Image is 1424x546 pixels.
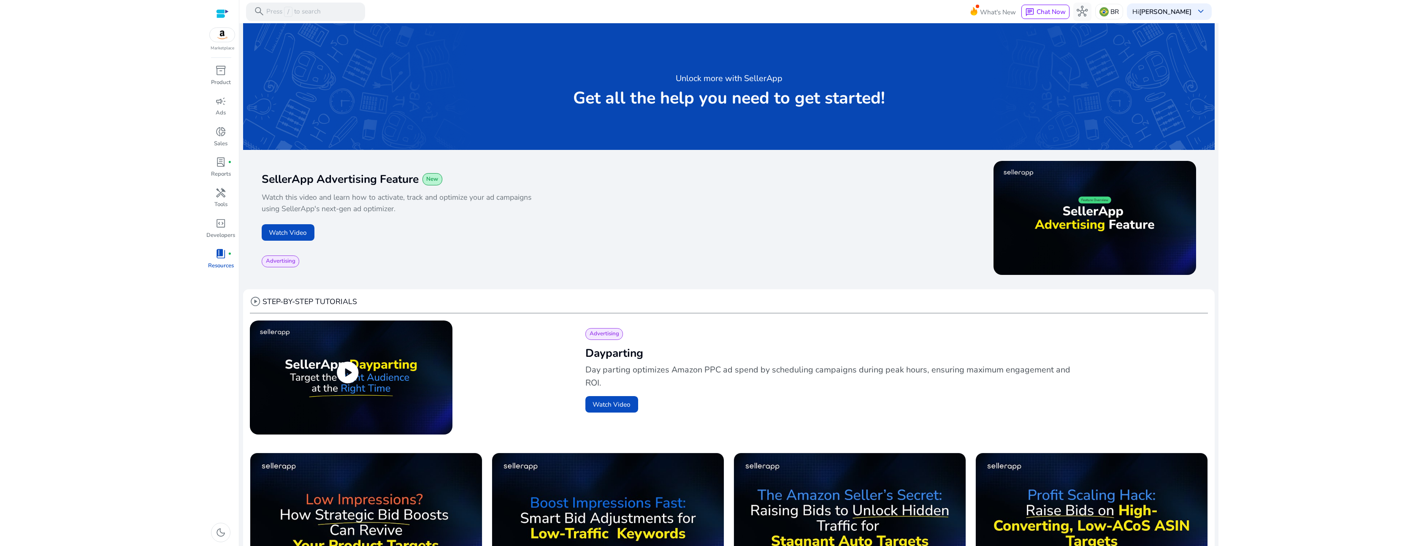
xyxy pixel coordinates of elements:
[228,252,232,256] span: fiber_manual_record
[1073,3,1092,21] button: hub
[585,364,1072,390] p: Day parting optimizes Amazon PPC ad spend by scheduling campaigns during peak hours, ensuring max...
[228,160,232,164] span: fiber_manual_record
[676,72,782,85] h3: Unlock more with SellerApp
[266,7,321,17] p: Press to search
[250,296,261,307] span: play_circle
[426,176,438,183] span: New
[206,94,236,124] a: campaignAds
[335,360,361,386] span: play_circle
[215,157,226,168] span: lab_profile
[215,248,226,259] span: book_4
[1195,6,1206,17] span: keyboard_arrow_down
[1077,6,1088,17] span: hub
[211,79,231,87] p: Product
[215,218,226,229] span: code_blocks
[215,187,226,198] span: handyman
[284,7,292,17] span: /
[215,65,226,76] span: inventory_2
[254,6,265,17] span: search
[250,296,357,307] div: STEP-BY-STEP TUTORIALS
[1110,4,1119,19] p: BR
[215,96,226,107] span: campaign
[211,170,231,179] p: Reports
[206,216,236,247] a: code_blocksDevelopers
[206,247,236,277] a: book_4fiber_manual_recordResources
[585,396,638,413] button: Watch Video
[1132,8,1191,15] p: Hi
[1025,8,1034,17] span: chat
[206,63,236,94] a: inventory_2Product
[215,126,226,137] span: donut_small
[1021,5,1069,19] button: chatChat Now
[215,527,226,538] span: dark_mode
[1037,7,1066,16] span: Chat Now
[206,185,236,216] a: handymanTools
[214,201,227,209] p: Tools
[208,262,234,270] p: Resources
[266,258,295,265] span: Advertising
[262,224,314,241] button: Watch Video
[206,231,235,240] p: Developers
[1139,7,1191,16] b: [PERSON_NAME]
[1099,7,1109,16] img: br.svg
[216,109,226,117] p: Ads
[206,155,236,185] a: lab_profilefiber_manual_recordReports
[206,125,236,155] a: donut_smallSales
[585,346,1193,361] h2: Dayparting
[994,161,1196,275] img: maxresdefault.jpg
[573,89,885,107] p: Get all the help you need to get started!
[590,330,619,338] span: Advertising
[214,140,227,148] p: Sales
[262,172,419,187] span: SellerApp Advertising Feature
[211,45,234,52] p: Marketplace
[980,5,1016,19] span: What's New
[262,192,532,214] p: Watch this video and learn how to activate, track and optimize your ad campaigns using SellerApp'...
[250,321,452,435] img: maxresdefault.jpg
[210,28,235,42] img: amazon.svg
